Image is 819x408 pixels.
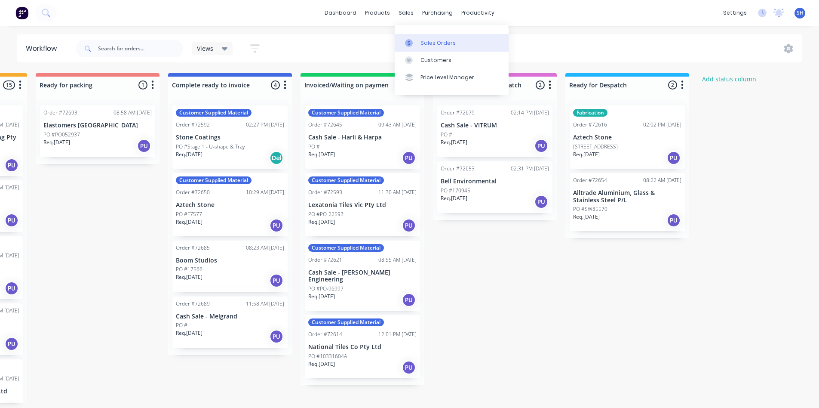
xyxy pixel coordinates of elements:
[420,74,474,81] div: Price Level Manager
[305,315,420,378] div: Customer Supplied MaterialOrder #7261412:01 PM [DATE]National Tiles Co Pty LtdPO #10331604AReq.[D...
[176,143,245,151] p: PO #Stage 1 - U-shape & Tray
[197,44,213,53] span: Views
[43,109,77,117] div: Order #72693
[172,173,288,236] div: Customer Supplied MaterialOrder #7265010:29 AM [DATE]Aztech StonePO #F7577Req.[DATE]PU
[5,213,18,227] div: PU
[378,189,417,196] div: 11:30 AM [DATE]
[176,176,252,184] div: Customer Supplied Material
[176,109,252,117] div: Customer Supplied Material
[270,219,283,232] div: PU
[573,189,681,204] p: Alltrade Aluminium, Glass & Stainless Steel P/L
[394,6,418,19] div: sales
[176,329,202,337] p: Req. [DATE]
[305,173,420,236] div: Customer Supplied MaterialOrder #7259311:30 AM [DATE]Lexatonia Tiles Vic Pty LtdPO #PO-22593Req.[...
[643,176,681,184] div: 08:22 AM [DATE]
[667,213,681,227] div: PU
[270,330,283,343] div: PU
[308,352,347,360] p: PO #10331604A
[5,281,18,295] div: PU
[573,143,618,151] p: [STREET_ADDRESS]
[176,300,210,308] div: Order #72689
[246,189,284,196] div: 10:29 AM [DATE]
[437,161,552,213] div: Order #7265302:31 PM [DATE]Bell EnvironmentalPO #170945Req.[DATE]PU
[573,151,600,158] p: Req. [DATE]
[320,6,361,19] a: dashboard
[418,6,457,19] div: purchasing
[395,52,509,69] a: Customers
[361,6,394,19] div: products
[420,56,451,64] div: Customers
[308,176,384,184] div: Customer Supplied Material
[176,321,187,329] p: PO #
[420,39,456,47] div: Sales Orders
[246,121,284,129] div: 02:27 PM [DATE]
[270,274,283,287] div: PU
[176,151,202,158] p: Req. [DATE]
[305,241,420,311] div: Customer Supplied MaterialOrder #7262108:55 AM [DATE]Cash Sale - [PERSON_NAME] EngineeringPO #PO-...
[441,139,467,146] p: Req. [DATE]
[511,109,549,117] div: 02:14 PM [DATE]
[176,218,202,226] p: Req. [DATE]
[441,187,470,195] p: PO #170945
[437,105,552,157] div: Order #7267902:14 PM [DATE]Cash Sale - VITRUMPO #Req.[DATE]PU
[511,165,549,173] div: 02:31 PM [DATE]
[573,213,600,221] p: Req. [DATE]
[441,165,475,173] div: Order #72653
[246,300,284,308] div: 11:58 AM [DATE]
[43,139,70,146] p: Req. [DATE]
[172,297,288,348] div: Order #7268911:58 AM [DATE]Cash Sale - MelgrandPO #Req.[DATE]PU
[308,285,344,293] p: PO #PO-96997
[395,34,509,51] a: Sales Orders
[719,6,751,19] div: settings
[176,244,210,252] div: Order #72685
[643,121,681,129] div: 02:02 PM [DATE]
[308,151,335,158] p: Req. [DATE]
[43,131,80,139] p: PO #PO052937
[172,105,288,169] div: Customer Supplied MaterialOrder #7259202:27 PM [DATE]Stone CoatingsPO #Stage 1 - U-shape & TrayRe...
[667,151,681,165] div: PU
[176,189,210,196] div: Order #72650
[308,121,342,129] div: Order #72645
[573,205,607,213] p: PO #SW85570
[308,269,417,284] p: Cash Sale - [PERSON_NAME] Engineering
[402,151,416,165] div: PU
[172,241,288,292] div: Order #7268508:23 AM [DATE]Boom StudiosPO #17566Req.[DATE]PU
[137,139,151,153] div: PU
[402,293,416,307] div: PU
[308,109,384,117] div: Customer Supplied Material
[573,134,681,141] p: Aztech Stone
[98,40,183,57] input: Search for orders...
[308,331,342,338] div: Order #72614
[534,139,548,153] div: PU
[698,73,761,85] button: Add status column
[308,244,384,252] div: Customer Supplied Material
[176,134,284,141] p: Stone Coatings
[441,195,467,202] p: Req. [DATE]
[378,331,417,338] div: 12:01 PM [DATE]
[308,143,320,151] p: PO #
[573,109,607,117] div: Fabrication
[176,121,210,129] div: Order #72592
[378,121,417,129] div: 09:43 AM [DATE]
[402,361,416,374] div: PU
[43,122,152,129] p: Elastomers [GEOGRAPHIC_DATA]
[15,6,28,19] img: Factory
[573,121,607,129] div: Order #72616
[441,131,452,139] p: PO #
[176,210,202,218] p: PO #F7577
[176,201,284,209] p: Aztech Stone
[534,195,548,209] div: PU
[457,6,499,19] div: productivity
[308,343,417,351] p: National Tiles Co Pty Ltd
[402,219,416,232] div: PU
[395,69,509,86] a: Price Level Manager
[308,293,335,300] p: Req. [DATE]
[40,105,155,157] div: Order #7269308:58 AM [DATE]Elastomers [GEOGRAPHIC_DATA]PO #PO052937Req.[DATE]PU
[441,109,475,117] div: Order #72679
[5,158,18,172] div: PU
[270,151,283,165] div: Del
[570,173,685,232] div: Order #7265408:22 AM [DATE]Alltrade Aluminium, Glass & Stainless Steel P/LPO #SW85570Req.[DATE]PU
[308,189,342,196] div: Order #72593
[308,201,417,209] p: Lexatonia Tiles Vic Pty Ltd
[176,313,284,320] p: Cash Sale - Melgrand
